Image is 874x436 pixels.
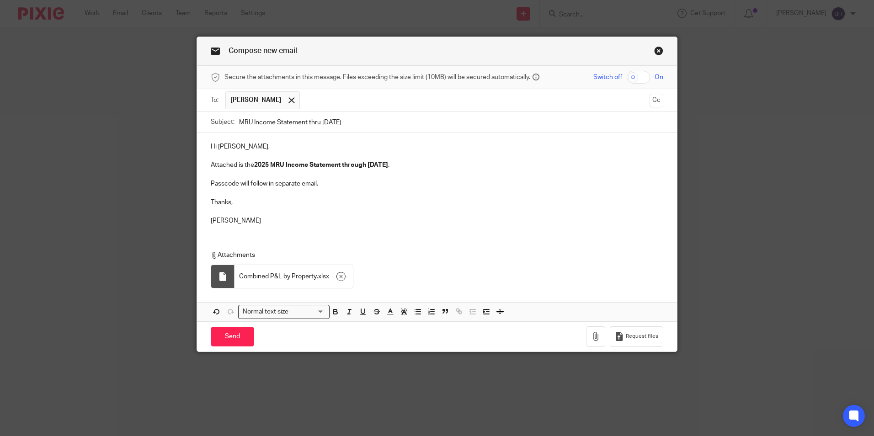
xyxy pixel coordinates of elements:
[230,96,282,105] span: [PERSON_NAME]
[610,326,663,347] button: Request files
[211,142,663,151] p: Hi [PERSON_NAME],
[655,73,663,82] span: On
[654,46,663,58] a: Close this dialog window
[238,305,330,319] div: Search for option
[318,272,329,281] span: xlsx
[211,327,254,346] input: Send
[291,307,324,317] input: Search for option
[211,216,663,225] p: [PERSON_NAME]
[229,47,297,54] span: Compose new email
[224,73,530,82] span: Secure the attachments in this message. Files exceeding the size limit (10MB) will be secured aut...
[234,265,353,288] div: .
[211,117,234,127] label: Subject:
[211,198,663,207] p: Thanks,
[593,73,622,82] span: Switch off
[211,250,650,260] p: Attachments
[650,94,663,107] button: Cc
[239,272,317,281] span: Combined P&L by Property
[211,96,221,105] label: To:
[254,162,388,168] strong: 2025 MRU Income Statement through [DATE]
[211,179,663,188] p: Passcode will follow in separate email.
[211,160,663,170] p: Attached is the .
[240,307,290,317] span: Normal text size
[626,333,658,340] span: Request files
